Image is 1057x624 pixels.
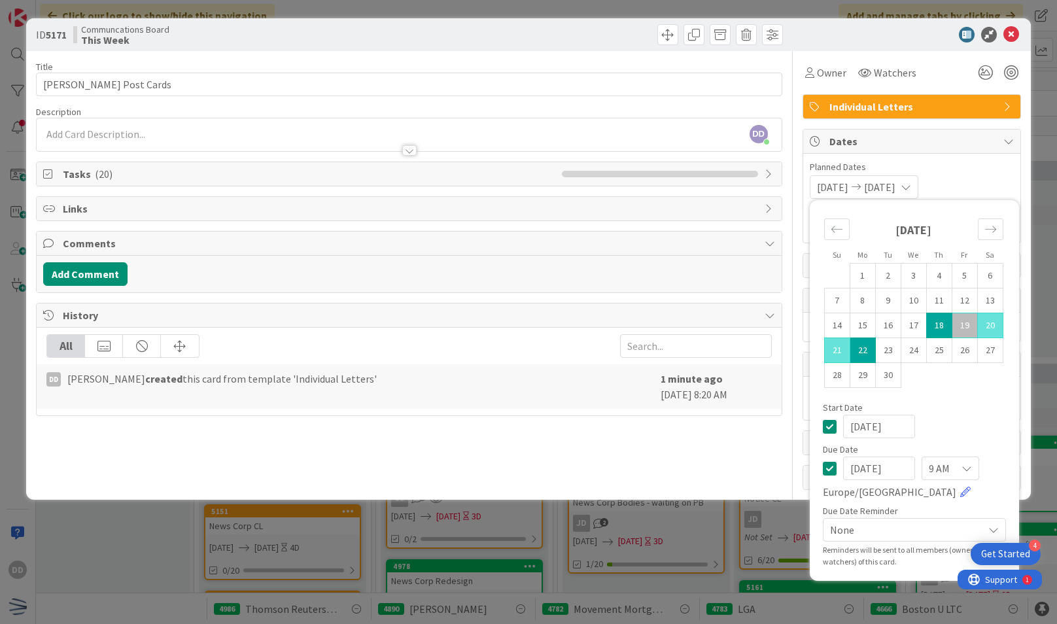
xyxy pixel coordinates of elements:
td: Choose Friday, 09/12/2025 12:00 PM as your check-in date. It’s available. [952,288,977,313]
td: Choose Saturday, 09/13/2025 12:00 PM as your check-in date. It’s available. [977,288,1003,313]
span: Owner [817,65,846,80]
td: Selected. Saturday, 09/20/2025 12:00 PM [977,313,1003,338]
td: Choose Saturday, 09/27/2025 12:00 PM as your check-in date. It’s available. [977,338,1003,363]
button: Add Comment [43,262,128,286]
span: History [63,307,757,323]
div: Move backward to switch to the previous month. [824,218,850,240]
small: Th [934,250,943,260]
span: Due Date [823,445,858,454]
small: Sa [986,250,994,260]
div: 4 [1029,540,1041,551]
td: Choose Tuesday, 09/30/2025 12:00 PM as your check-in date. It’s available. [875,363,901,388]
td: Choose Wednesday, 09/10/2025 12:00 PM as your check-in date. It’s available. [901,288,926,313]
td: Choose Sunday, 09/07/2025 12:00 PM as your check-in date. It’s available. [824,288,850,313]
label: Title [36,61,53,73]
div: Move forward to switch to the next month. [978,218,1003,240]
small: Fr [961,250,967,260]
input: MM/DD/YYYY [843,415,915,438]
td: Choose Sunday, 09/14/2025 12:00 PM as your check-in date. It’s available. [824,313,850,338]
span: Europe/[GEOGRAPHIC_DATA] [823,484,956,500]
td: Selected. Friday, 09/19/2025 12:00 PM [952,313,977,338]
span: 9 AM [929,459,950,477]
td: Choose Sunday, 09/28/2025 12:00 PM as your check-in date. It’s available. [824,363,850,388]
td: Choose Tuesday, 09/16/2025 12:00 PM as your check-in date. It’s available. [875,313,901,338]
div: DD [46,372,61,387]
td: Choose Monday, 09/08/2025 12:00 PM as your check-in date. It’s available. [850,288,875,313]
td: Selected as end date. Monday, 09/22/2025 12:00 PM [850,338,875,363]
b: created [145,372,182,385]
td: Choose Monday, 09/01/2025 12:00 PM as your check-in date. It’s available. [850,264,875,288]
td: Choose Saturday, 09/06/2025 12:00 PM as your check-in date. It’s available. [977,264,1003,288]
td: Selected as start date. Thursday, 09/18/2025 12:00 PM [926,313,952,338]
td: Choose Monday, 09/29/2025 12:00 PM as your check-in date. It’s available. [850,363,875,388]
strong: [DATE] [895,222,931,237]
div: [DATE] 8:20 AM [661,371,772,402]
td: Choose Monday, 09/15/2025 12:00 PM as your check-in date. It’s available. [850,313,875,338]
div: All [47,335,85,357]
td: Choose Thursday, 09/25/2025 12:00 PM as your check-in date. It’s available. [926,338,952,363]
span: Individual Letters [829,99,997,114]
td: Choose Tuesday, 09/23/2025 12:00 PM as your check-in date. It’s available. [875,338,901,363]
span: ID [36,27,67,43]
span: [DATE] [817,179,848,195]
td: Choose Tuesday, 09/02/2025 12:00 PM as your check-in date. It’s available. [875,264,901,288]
span: [PERSON_NAME] this card from template 'Individual Letters' [67,371,377,387]
span: Description [36,106,81,118]
input: type card name here... [36,73,782,96]
td: Choose Wednesday, 09/03/2025 12:00 PM as your check-in date. It’s available. [901,264,926,288]
div: Get Started [981,547,1030,561]
span: Start Date [823,403,863,412]
small: Tu [884,250,892,260]
b: 5171 [46,28,67,41]
span: Communcations Board [81,24,169,35]
small: Mo [858,250,867,260]
span: Planned Dates [810,160,1014,174]
div: Calendar [810,207,1018,403]
td: Choose Friday, 09/05/2025 12:00 PM as your check-in date. It’s available. [952,264,977,288]
td: Choose Thursday, 09/04/2025 12:00 PM as your check-in date. It’s available. [926,264,952,288]
span: None [830,521,977,539]
div: Reminders will be sent to all members (owner and watchers) of this card. [823,544,1006,568]
b: This Week [81,35,169,45]
span: Support [27,2,60,18]
span: Tasks [63,166,555,182]
span: Watchers [874,65,916,80]
input: MM/DD/YYYY [843,457,915,480]
td: Choose Friday, 09/26/2025 12:00 PM as your check-in date. It’s available. [952,338,977,363]
td: Selected. Sunday, 09/21/2025 12:00 PM [824,338,850,363]
span: DD [750,125,768,143]
span: Due Date Reminder [823,506,898,515]
td: Choose Thursday, 09/11/2025 12:00 PM as your check-in date. It’s available. [926,288,952,313]
b: 1 minute ago [661,372,723,385]
div: 1 [68,5,71,16]
span: Links [63,201,757,217]
span: Comments [63,235,757,251]
span: ( 20 ) [95,167,113,181]
input: Search... [620,334,772,358]
td: Choose Tuesday, 09/09/2025 12:00 PM as your check-in date. It’s available. [875,288,901,313]
small: We [908,250,918,260]
span: Dates [829,133,997,149]
span: [DATE] [864,179,895,195]
td: Choose Wednesday, 09/17/2025 12:00 PM as your check-in date. It’s available. [901,313,926,338]
div: Open Get Started checklist, remaining modules: 4 [971,543,1041,565]
td: Choose Wednesday, 09/24/2025 12:00 PM as your check-in date. It’s available. [901,338,926,363]
small: Su [833,250,841,260]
